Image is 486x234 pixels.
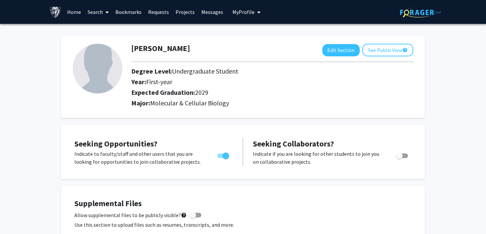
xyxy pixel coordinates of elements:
button: Edit Section [322,44,360,56]
div: Toggle [215,150,233,160]
a: Messages [198,0,226,24]
span: My Profile [232,9,255,15]
a: Home [64,0,84,24]
h1: [PERSON_NAME] [131,44,190,53]
img: Profile Picture [73,44,122,93]
div: Toggle [393,150,412,160]
iframe: Chat [5,204,28,229]
a: Search [84,0,112,24]
span: 2029 [195,88,208,96]
mat-icon: help [181,211,187,219]
p: Indicate if you are looking for other students to join you on collaborative projects. [253,150,384,166]
span: Seeking Opportunities? [74,139,157,149]
img: Johns Hopkins University Logo [50,6,61,18]
a: Requests [145,0,172,24]
p: Use this section to upload files such as resumes, transcripts, and more. [74,221,412,229]
h2: Major: [131,99,413,107]
h2: Year: [131,78,376,86]
p: Indicate to faculty/staff and other users that you are looking for opportunities to join collabor... [74,150,205,166]
span: Undergraduate Student [172,67,238,75]
h2: Degree Level: [131,67,376,75]
img: ForagerOne Logo [400,7,441,18]
span: Allow supplemental files to be publicly visible? [74,211,187,219]
span: Molecular & Cellular Biology [150,99,229,107]
span: First-year [146,78,172,86]
h2: Expected Graduation: [131,88,376,96]
a: Bookmarks [112,0,145,24]
mat-icon: help [402,46,408,54]
button: See Public View [362,44,413,56]
span: Seeking Collaborators? [253,139,334,149]
a: Projects [172,0,198,24]
h4: Supplemental Files [74,199,412,208]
